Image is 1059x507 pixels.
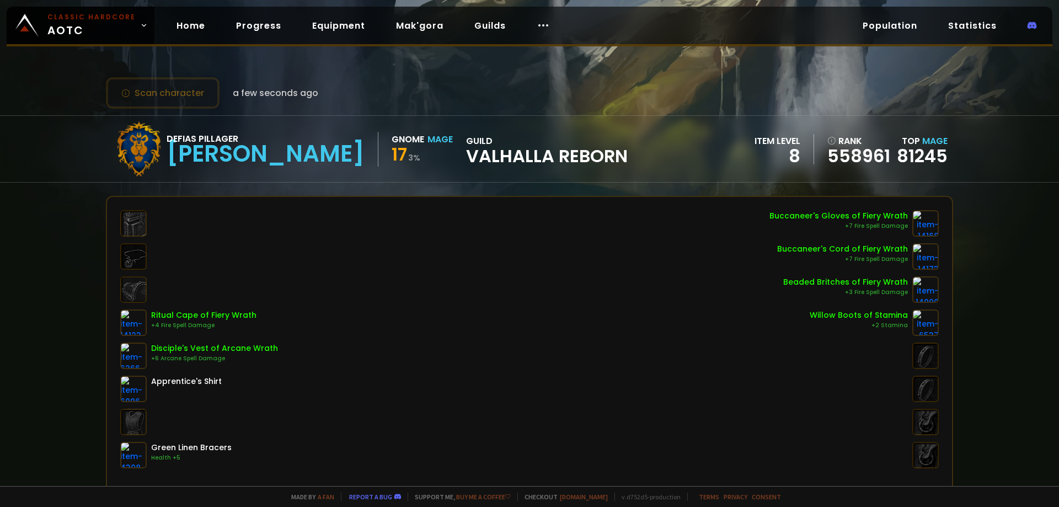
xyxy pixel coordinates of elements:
a: 558961 [827,148,890,164]
div: 8 [755,148,800,164]
div: +4 Fire Spell Damage [151,321,256,330]
img: item-6537 [912,309,939,336]
div: Gnome [392,132,424,146]
div: Health +5 [151,453,232,462]
a: Equipment [303,14,374,37]
div: Green Linen Bracers [151,442,232,453]
span: AOTC [47,12,136,39]
a: Population [854,14,926,37]
a: Privacy [724,493,747,501]
div: +2 Stamina [810,321,908,330]
span: Support me, [408,493,511,501]
div: rank [827,134,890,148]
a: Guilds [466,14,515,37]
div: Buccaneer's Gloves of Fiery Wrath [769,210,908,222]
small: Classic Hardcore [47,12,136,22]
img: item-14173 [912,243,939,270]
div: Buccaneer's Cord of Fiery Wrath [777,243,908,255]
div: +6 Arcane Spell Damage [151,354,278,363]
img: item-14123 [120,309,147,336]
div: Disciple's Vest of Arcane Wrath [151,343,278,354]
div: item level [755,134,800,148]
a: a fan [318,493,334,501]
span: Valhalla Reborn [466,148,628,164]
a: Report a bug [349,493,392,501]
img: item-6266 [120,343,147,369]
span: Mage [922,135,948,147]
img: item-6096 [120,376,147,402]
a: Classic HardcoreAOTC [7,7,154,44]
div: +3 Fire Spell Damage [783,288,908,297]
a: Statistics [939,14,1005,37]
a: Consent [752,493,781,501]
button: Scan character [106,77,220,109]
a: Terms [699,493,719,501]
a: Home [168,14,214,37]
a: Progress [227,14,290,37]
img: item-4308 [120,442,147,468]
div: +7 Fire Spell Damage [769,222,908,231]
div: Mage [427,132,453,146]
span: a few seconds ago [233,86,318,100]
a: [DOMAIN_NAME] [560,493,608,501]
span: v. d752d5 - production [614,493,681,501]
div: Defias Pillager [167,132,365,146]
img: item-14168 [912,210,939,237]
span: 17 [392,142,407,167]
span: Made by [285,493,334,501]
img: item-14090 [912,276,939,303]
div: Top [897,134,948,148]
div: [PERSON_NAME] [167,146,365,162]
div: +7 Fire Spell Damage [777,255,908,264]
div: Beaded Britches of Fiery Wrath [783,276,908,288]
a: 81245 [897,143,948,168]
div: Willow Boots of Stamina [810,309,908,321]
a: Buy me a coffee [456,493,511,501]
span: Checkout [517,493,608,501]
div: Apprentice's Shirt [151,376,222,387]
small: 3 % [408,152,420,163]
a: Mak'gora [387,14,452,37]
div: Ritual Cape of Fiery Wrath [151,309,256,321]
div: guild [466,134,628,164]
